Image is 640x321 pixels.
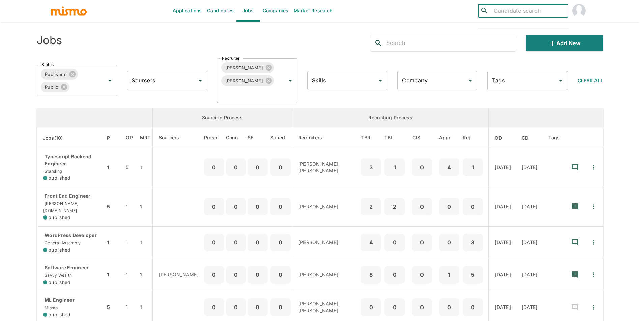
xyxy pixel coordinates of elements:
p: 1 [465,163,480,172]
td: 1 [105,148,120,187]
td: 1 [138,187,152,226]
button: recent-notes [567,199,583,215]
th: Client Interview Scheduled [406,127,437,148]
p: 4 [363,238,378,247]
td: 5 [120,148,138,187]
th: Recruiters [292,127,359,148]
p: 5 [465,270,480,280]
p: 0 [250,302,265,312]
p: 0 [250,163,265,172]
th: To Be Interviewed [383,127,406,148]
span: published [48,279,70,286]
p: 0 [414,163,429,172]
span: P [107,134,119,142]
th: Sourcers [152,127,204,148]
input: Candidate search [491,6,565,16]
button: recent-notes [567,159,583,175]
span: published [48,246,70,253]
img: logo [50,6,87,16]
span: published [48,175,70,181]
p: Software Engineer [43,264,100,271]
button: Quick Actions [586,160,601,175]
p: 2 [363,202,378,211]
th: Recruiting Process [292,108,489,127]
h4: Jobs [37,34,62,47]
th: Prospects [204,127,226,148]
th: Tags [543,127,565,148]
label: Recruiter [222,55,240,61]
button: recent-notes [567,267,583,283]
button: Open [196,76,205,85]
td: 1 [138,148,152,187]
p: Front End Engineer [43,193,100,199]
p: [PERSON_NAME] [298,239,354,246]
button: Quick Actions [586,199,601,214]
th: Sched [269,127,292,148]
th: Rejected [461,127,489,148]
button: Open [105,76,115,85]
p: 0 [229,163,243,172]
p: 0 [387,302,402,312]
span: Public [41,83,62,91]
span: [PERSON_NAME][DOMAIN_NAME] [43,201,78,213]
button: Open [376,76,385,85]
td: [DATE] [516,148,543,187]
span: Starsling [43,169,62,174]
p: 0 [250,270,265,280]
p: 0 [465,302,480,312]
p: 8 [363,270,378,280]
th: Priority [105,127,120,148]
p: 0 [414,238,429,247]
span: Clear All [578,78,603,83]
p: 0 [207,163,222,172]
td: 1 [120,259,138,291]
button: Open [286,76,295,85]
span: CD [522,134,537,142]
p: 0 [229,270,243,280]
p: Typescript Backend Engineer [43,153,100,167]
button: Quick Actions [586,267,601,282]
div: [PERSON_NAME] [221,75,274,86]
img: Maria Lujan Ciommo [572,4,586,18]
p: [PERSON_NAME], [PERSON_NAME] [298,160,354,174]
p: 0 [207,302,222,312]
th: Market Research Total [138,127,152,148]
span: Published [41,70,71,78]
td: [DATE] [516,259,543,291]
span: General Assembly [43,240,81,245]
p: [PERSON_NAME] [298,271,354,278]
p: 0 [229,238,243,247]
div: Public [41,82,69,92]
td: [DATE] [489,226,516,259]
p: 0 [414,302,429,312]
th: Open Positions [120,127,138,148]
p: 0 [442,202,457,211]
td: 1 [120,187,138,226]
span: published [48,311,70,318]
span: [PERSON_NAME] [221,64,267,72]
p: 4 [442,163,457,172]
p: [PERSON_NAME] [159,271,199,278]
button: Quick Actions [586,300,601,315]
p: 0 [207,238,222,247]
p: 1 [387,163,402,172]
p: 3 [363,163,378,172]
p: 0 [273,202,288,211]
button: Add new [526,35,603,51]
p: 0 [387,238,402,247]
button: search [370,35,386,51]
p: 0 [414,202,429,211]
p: 0 [442,302,457,312]
p: 2 [387,202,402,211]
td: 1 [138,259,152,291]
th: Approved [437,127,461,148]
p: 0 [387,270,402,280]
span: Mismo [43,305,58,310]
th: Sent Emails [246,127,269,148]
span: Savvy Wealth [43,273,72,278]
p: 0 [229,202,243,211]
th: Connections [226,127,246,148]
p: 0 [442,238,457,247]
p: 0 [273,302,288,312]
td: 5 [105,187,120,226]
